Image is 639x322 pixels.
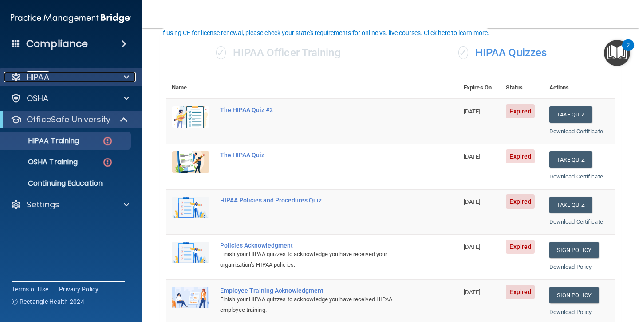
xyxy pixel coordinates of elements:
div: Employee Training Acknowledgment [220,287,414,294]
span: [DATE] [464,153,481,160]
span: Ⓒ Rectangle Health 2024 [12,297,84,306]
span: Expired [506,194,535,209]
a: OfficeSafe University [11,114,129,125]
span: Expired [506,240,535,254]
div: HIPAA Officer Training [166,40,390,66]
div: HIPAA Quizzes [390,40,615,66]
button: Take Quiz [549,197,592,213]
th: Expires On [458,77,501,99]
div: 2 [627,45,630,57]
p: HIPAA Training [6,136,79,145]
a: Terms of Use [12,285,48,294]
img: PMB logo [11,9,131,27]
h4: Compliance [26,38,88,50]
p: HIPAA [27,72,49,82]
th: Name [166,77,215,99]
iframe: Drift Widget Chat Controller [485,265,628,300]
a: Download Certificate [549,128,603,135]
div: Finish your HIPAA quizzes to acknowledge you have received your organization’s HIPAA policies. [220,249,414,270]
div: HIPAA Policies and Procedures Quiz [220,197,414,204]
span: [DATE] [464,244,481,250]
button: Take Quiz [549,151,592,168]
a: Download Certificate [549,173,603,180]
span: ✓ [216,46,226,59]
a: Privacy Policy [59,285,99,294]
span: [DATE] [464,289,481,295]
div: The HIPAA Quiz [220,151,414,159]
span: [DATE] [464,108,481,115]
th: Status [501,77,544,99]
a: Download Policy [549,309,592,315]
img: danger-circle.6113f641.png [102,136,113,147]
p: Continuing Education [6,179,127,188]
p: OfficeSafe University [27,114,110,125]
button: If using CE for license renewal, please check your state's requirements for online vs. live cours... [160,28,491,37]
span: [DATE] [464,198,481,205]
button: Open Resource Center, 2 new notifications [604,40,630,66]
span: Expired [506,149,535,163]
a: OSHA [11,93,129,104]
a: HIPAA [11,72,129,82]
div: If using CE for license renewal, please check your state's requirements for online vs. live cours... [161,30,489,36]
div: Policies Acknowledgment [220,242,414,249]
a: Sign Policy [549,242,599,258]
p: Settings [27,199,59,210]
span: Expired [506,104,535,118]
p: OSHA [27,93,49,104]
a: Download Policy [549,264,592,270]
div: Finish your HIPAA quizzes to acknowledge you have received HIPAA employee training. [220,294,414,315]
a: Download Certificate [549,218,603,225]
th: Actions [544,77,615,99]
p: OSHA Training [6,158,78,167]
span: ✓ [458,46,468,59]
div: The HIPAA Quiz #2 [220,106,414,113]
a: Settings [11,199,129,210]
img: danger-circle.6113f641.png [102,157,113,168]
button: Take Quiz [549,106,592,123]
